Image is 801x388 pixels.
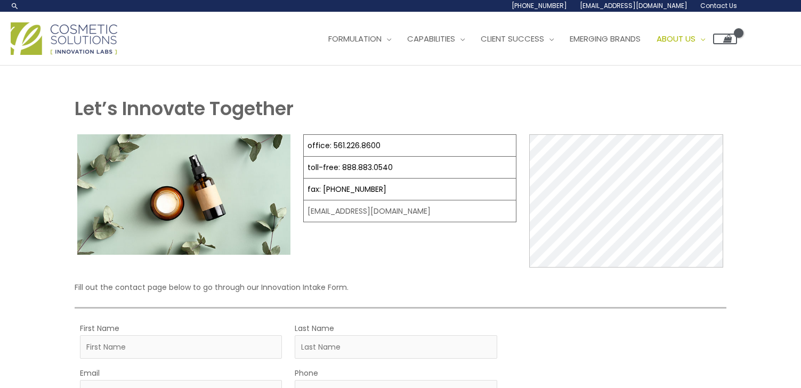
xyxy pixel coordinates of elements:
input: Last Name [295,335,497,359]
span: Contact Us [700,1,737,10]
p: Fill out the contact page below to go through our Innovation Intake Form. [75,280,726,294]
a: About Us [649,23,713,55]
a: office: 561.226.8600 [308,140,381,151]
a: Client Success [473,23,562,55]
label: Last Name [295,321,334,335]
span: Emerging Brands [570,33,641,44]
input: First Name [80,335,282,359]
a: Search icon link [11,2,19,10]
span: Formulation [328,33,382,44]
span: About Us [657,33,695,44]
a: Capabilities [399,23,473,55]
a: Formulation [320,23,399,55]
img: Cosmetic Solutions Logo [11,22,117,55]
label: Phone [295,366,318,380]
img: Contact page image for private label skincare manufacturer Cosmetic solutions shows a skin care b... [77,134,290,254]
span: Client Success [481,33,544,44]
label: Email [80,366,100,380]
a: View Shopping Cart, empty [713,34,737,44]
span: [PHONE_NUMBER] [512,1,567,10]
td: [EMAIL_ADDRESS][DOMAIN_NAME] [304,200,516,222]
strong: Let’s Innovate Together [75,95,294,122]
label: First Name [80,321,119,335]
nav: Site Navigation [312,23,737,55]
a: toll-free: 888.883.0540 [308,162,393,173]
a: Emerging Brands [562,23,649,55]
a: fax: [PHONE_NUMBER] [308,184,386,195]
span: [EMAIL_ADDRESS][DOMAIN_NAME] [580,1,687,10]
span: Capabilities [407,33,455,44]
